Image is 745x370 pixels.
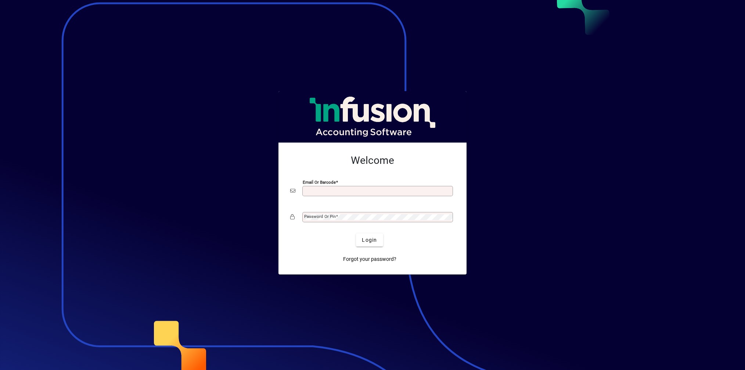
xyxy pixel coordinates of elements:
a: Forgot your password? [340,252,399,266]
mat-label: Password or Pin [304,214,336,219]
span: Forgot your password? [343,255,396,263]
mat-label: Email or Barcode [303,180,336,185]
button: Login [356,233,383,247]
h2: Welcome [290,154,455,167]
span: Login [362,236,377,244]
